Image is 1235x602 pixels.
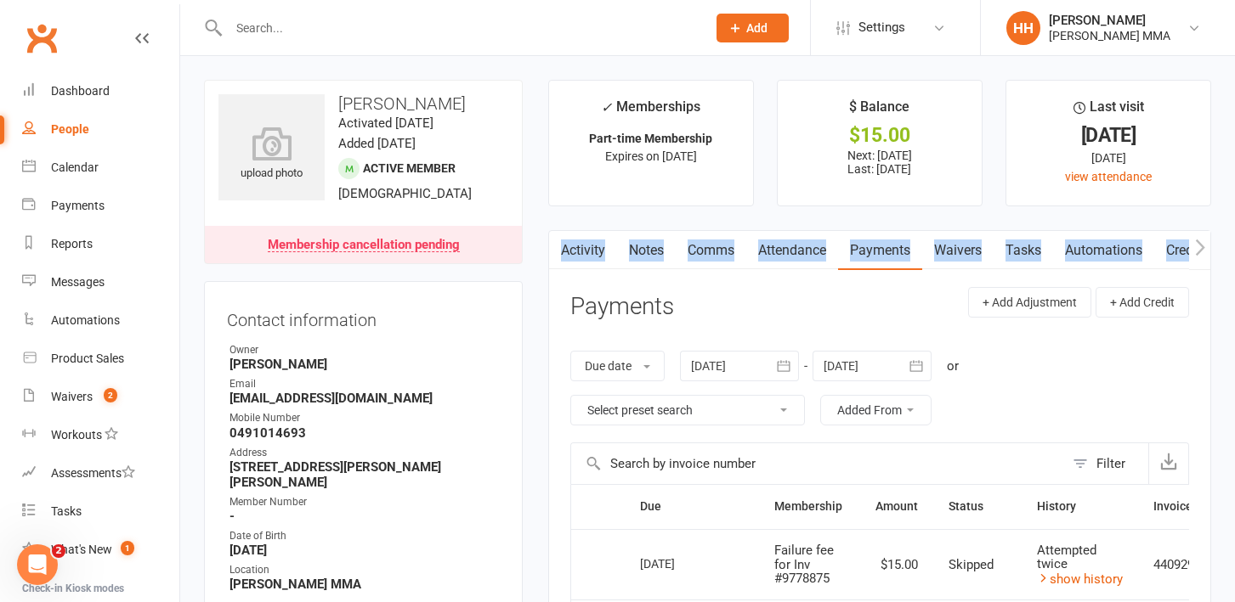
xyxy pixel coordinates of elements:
[947,356,959,376] div: or
[1022,149,1195,167] div: [DATE]
[933,485,1022,528] th: Status
[22,187,179,225] a: Payments
[571,443,1064,484] input: Search by invoice number
[229,376,500,392] div: Email
[1053,231,1154,270] a: Automations
[51,122,89,136] div: People
[605,149,697,163] span: Expires on [DATE]
[22,301,179,340] a: Automations
[860,485,933,528] th: Amount
[1037,571,1123,587] a: show history
[52,544,65,558] span: 2
[338,186,472,201] span: [DEMOGRAPHIC_DATA]
[224,16,694,40] input: Search...
[793,127,966,144] div: $15.00
[104,388,117,402] span: 2
[51,199,105,212] div: Payments
[268,239,460,252] div: Membership cancellation pending
[363,161,456,175] span: Active member
[589,132,712,145] strong: Part-time Membership
[51,160,99,174] div: Calendar
[1074,96,1144,127] div: Last visit
[51,466,135,480] div: Assessments
[51,352,124,365] div: Product Sales
[338,136,416,151] time: Added [DATE]
[717,14,789,42] button: Add
[51,543,112,556] div: What's New
[676,231,746,270] a: Comms
[229,425,500,441] strong: 0491014693
[746,21,768,35] span: Add
[860,529,933,600] td: $15.00
[838,231,922,270] a: Payments
[1096,453,1125,474] div: Filter
[601,99,612,115] i: ✓
[229,562,500,578] div: Location
[570,351,665,381] button: Due date
[1065,170,1152,183] a: view attendance
[227,304,500,329] h3: Contact information
[22,340,179,378] a: Product Sales
[20,17,63,59] a: Clubworx
[22,149,179,187] a: Calendar
[1037,543,1096,572] span: Attempted twice
[1138,529,1217,600] td: 4409296
[820,395,932,425] button: Added From
[1049,28,1170,43] div: [PERSON_NAME] MMA
[922,231,994,270] a: Waivers
[22,454,179,492] a: Assessments
[22,416,179,454] a: Workouts
[617,231,676,270] a: Notes
[759,485,860,528] th: Membership
[1022,127,1195,144] div: [DATE]
[51,313,120,327] div: Automations
[570,294,674,320] h3: Payments
[229,509,500,524] strong: -
[22,225,179,263] a: Reports
[22,492,179,531] a: Tasks
[229,494,500,510] div: Member Number
[1022,485,1138,528] th: History
[1006,11,1040,45] div: HH
[774,543,834,586] span: Failure fee for Inv #9778875
[994,231,1053,270] a: Tasks
[549,231,617,270] a: Activity
[793,149,966,176] p: Next: [DATE] Last: [DATE]
[229,342,500,358] div: Owner
[1049,13,1170,28] div: [PERSON_NAME]
[229,528,500,544] div: Date of Birth
[121,541,134,555] span: 1
[218,127,325,183] div: upload photo
[22,72,179,110] a: Dashboard
[22,263,179,301] a: Messages
[51,237,93,250] div: Reports
[22,531,179,569] a: What's New1
[1138,485,1217,528] th: Invoice #
[640,550,718,577] div: [DATE]
[51,84,110,98] div: Dashboard
[858,8,905,47] span: Settings
[229,577,500,592] strong: [PERSON_NAME] MMA
[1096,287,1189,318] button: + Add Credit
[746,231,838,270] a: Attendance
[849,96,909,127] div: $ Balance
[625,485,759,528] th: Due
[51,390,93,403] div: Waivers
[17,544,58,585] iframe: Intercom live chat
[229,391,500,406] strong: [EMAIL_ADDRESS][DOMAIN_NAME]
[218,94,508,113] h3: [PERSON_NAME]
[51,504,82,518] div: Tasks
[601,96,700,127] div: Memberships
[968,287,1091,318] button: + Add Adjustment
[338,115,433,131] time: Activated [DATE]
[949,557,994,572] span: Skipped
[229,410,500,426] div: Mobile Number
[22,378,179,416] a: Waivers 2
[229,445,500,461] div: Address
[229,459,500,490] strong: [STREET_ADDRESS][PERSON_NAME][PERSON_NAME]
[22,110,179,149] a: People
[51,428,102,442] div: Workouts
[229,543,500,558] strong: [DATE]
[51,275,105,289] div: Messages
[1064,443,1148,484] button: Filter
